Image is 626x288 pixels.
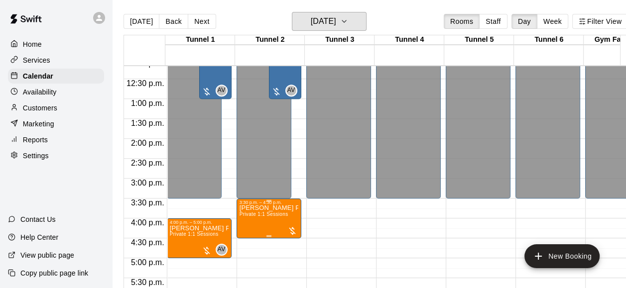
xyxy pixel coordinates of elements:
button: add [524,244,600,268]
span: 4:30 p.m. [128,238,167,247]
p: Copy public page link [20,268,88,278]
a: Services [8,53,104,68]
div: Tunnel 2 [235,35,305,45]
div: Tunnel 3 [305,35,375,45]
span: 5:30 p.m. [128,278,167,287]
p: View public page [20,250,74,260]
p: Marketing [23,119,54,129]
button: Next [188,14,216,29]
span: Aby Valdez [289,85,297,96]
p: Help Center [20,232,58,242]
div: 4:00 p.m. – 5:00 p.m. [170,220,229,225]
span: 4:00 p.m. [128,218,167,227]
span: Private 1:1 Sessions [170,231,219,237]
div: 3:30 p.m. – 4:30 p.m. [240,200,298,205]
a: Availability [8,85,104,99]
button: Week [537,14,568,29]
button: Staff [479,14,507,29]
p: Home [23,39,42,49]
p: Contact Us [20,214,56,224]
button: [DATE] [292,12,367,31]
span: AV [218,245,226,255]
div: Tunnel 1 [165,35,235,45]
button: Back [159,14,188,29]
div: Tunnel 5 [444,35,514,45]
p: Services [23,55,50,65]
button: Rooms [444,14,480,29]
span: 5:00 p.m. [128,258,167,267]
a: Calendar [8,69,104,84]
span: 12:30 p.m. [124,79,167,88]
span: Aby Valdez [220,244,228,256]
a: Settings [8,148,104,163]
div: Tunnel 6 [514,35,584,45]
span: AV [287,86,295,96]
span: 2:30 p.m. [128,159,167,167]
a: Marketing [8,116,104,131]
div: Aby Valdez [216,244,228,256]
p: Calendar [23,71,53,81]
p: Customers [23,103,57,113]
a: Customers [8,100,104,115]
span: 3:00 p.m. [128,179,167,187]
span: 1:00 p.m. [128,99,167,107]
h6: [DATE] [311,14,336,28]
div: 4:00 p.m. – 5:00 p.m.: Layton Jakubaitis Private Session (Evaluation) [167,218,232,258]
a: Home [8,37,104,52]
button: Day [511,14,537,29]
span: AV [218,86,226,96]
div: Tunnel 4 [375,35,444,45]
div: Aby Valdez [216,85,228,96]
span: Aby Valdez [220,85,228,96]
span: 3:30 p.m. [128,198,167,207]
button: [DATE] [124,14,159,29]
div: Aby Valdez [285,85,297,96]
p: Reports [23,135,48,145]
p: Availability [23,87,57,97]
a: Reports [8,132,104,147]
span: 1:30 p.m. [128,119,167,127]
p: Settings [23,151,49,161]
span: Private 1:1 Sessions [240,211,288,217]
span: 2:00 p.m. [128,139,167,147]
div: 3:30 p.m. – 4:30 p.m.: Lucas Giilck Private Lesson Jr Instructor [237,198,301,238]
